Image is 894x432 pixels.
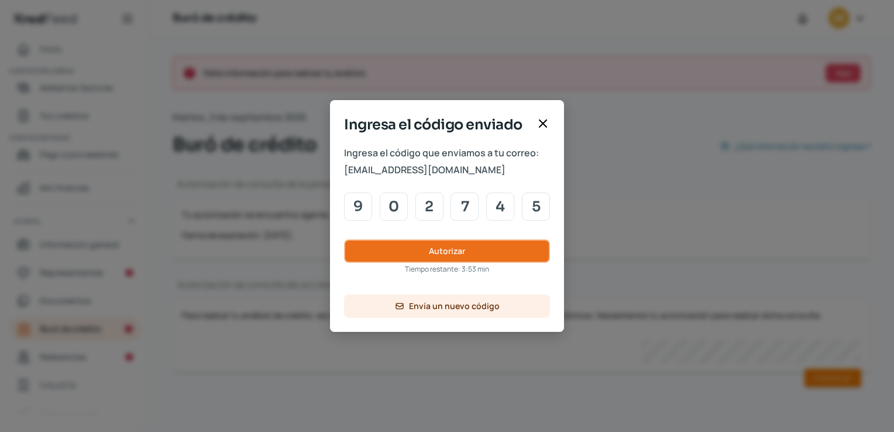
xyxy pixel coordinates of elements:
[344,239,550,263] button: Autorizar
[344,114,531,135] span: Ingresa el código enviado
[409,302,500,310] span: Envía un nuevo código
[405,263,489,276] span: Tiempo restante: 3:53 min
[415,193,443,221] input: Code input
[344,294,550,318] button: Envía un nuevo código
[429,247,465,255] span: Autorizar
[380,193,408,221] input: Code input
[344,162,550,179] span: [EMAIL_ADDRESS][DOMAIN_NAME]
[451,193,479,221] input: Code input
[522,193,550,221] input: Code input
[344,145,550,162] span: Ingresa el código que enviamos a tu correo:
[344,193,372,221] input: Code input
[486,193,514,221] input: Code input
